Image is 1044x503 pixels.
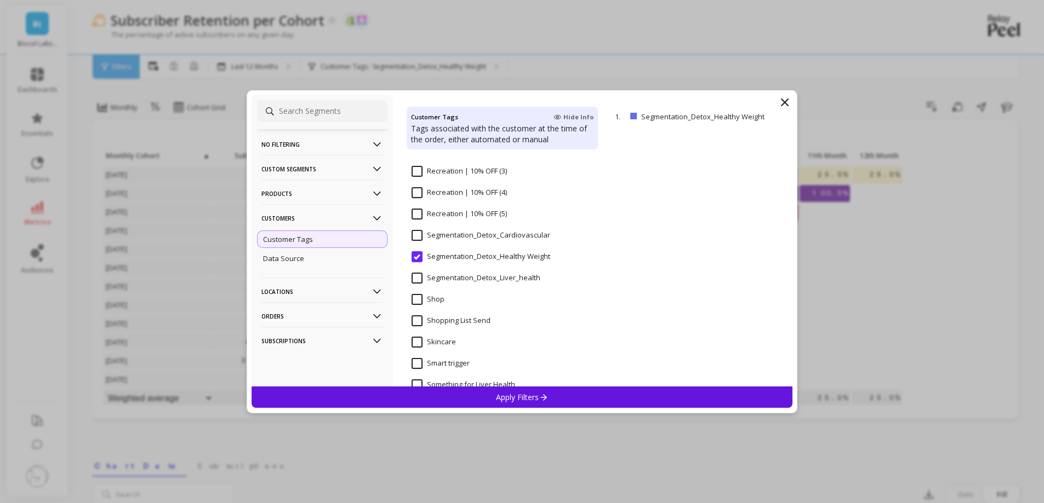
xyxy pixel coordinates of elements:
h4: Customer Tags [411,111,458,123]
p: Products [261,180,383,207]
p: Customers [261,204,383,232]
p: Orders [261,302,383,330]
span: Segmentation_Detox_Liver_health [412,273,540,284]
p: Subscriptions [261,327,383,355]
span: Recreation | 10% OFF (5) [412,209,507,219]
p: Tags associated with the customer at the time of the order, either automated or manual [411,123,594,145]
p: Locations [261,277,383,305]
span: Segmentation_Detox_Cardiovascular [412,230,550,241]
p: 1. [615,112,626,122]
input: Search Segments [257,100,387,122]
span: Smart trigger [412,358,470,369]
p: Customer Tags [263,234,313,244]
span: Shopping List Send [412,315,490,326]
span: Shop [412,294,444,305]
span: Segmentation_Detox_Healthy Weight [412,251,550,262]
p: Data Source [263,253,304,263]
span: Recreation | 10% OFF (3) [412,166,507,177]
p: Apply Filters [496,392,548,402]
span: Hide Info [554,113,594,122]
span: Something for Liver Health [412,379,515,390]
span: Skincare [412,337,456,348]
p: Segmentation_Detox_Healthy Weight [641,112,775,122]
p: Custom Segments [261,155,383,183]
p: No filtering [261,130,383,158]
span: Recreation | 10% OFF (4) [412,187,507,198]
